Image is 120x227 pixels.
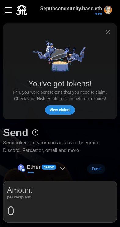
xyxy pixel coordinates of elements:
button: Fund [87,164,105,174]
img: Ether (on Base) [18,164,24,171]
span: Native [44,165,54,170]
p: Amount [7,185,32,196]
h1: Send [3,126,28,139]
img: Quidli [16,5,27,15]
img: original [104,6,112,14]
p: per recipient [7,196,32,199]
h1: You've got tokens! [28,79,92,89]
p: Send tokens to your contacts over Telegram, Discord, Farcaster, email and more [3,139,117,155]
p: FYI, you were sent tokens that you need to claim. Check your History tab to claim before it expires! [8,89,112,102]
input: 0 [7,203,113,219]
button: View claims [45,105,75,115]
p: Sepuhcommunity.base.eth [40,5,102,13]
p: Ether [27,163,41,172]
img: Quidli_Collaboration.png [30,37,91,79]
span: Fund [92,165,100,173]
span: View claims [50,106,71,114]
